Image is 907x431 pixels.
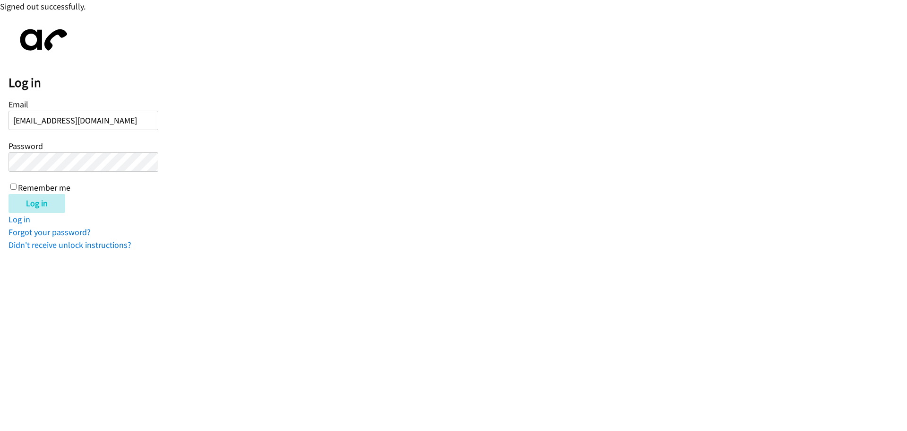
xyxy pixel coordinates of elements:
[9,239,131,250] a: Didn't receive unlock instructions?
[9,141,43,151] label: Password
[9,99,28,110] label: Email
[9,214,30,225] a: Log in
[18,182,70,193] label: Remember me
[9,21,75,59] img: aphone-8a226864a2ddd6a5e75d1ebefc011f4aa8f32683c2d82f3fb0802fe031f96514.svg
[9,227,91,237] a: Forgot your password?
[9,194,65,213] input: Log in
[9,75,907,91] h2: Log in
